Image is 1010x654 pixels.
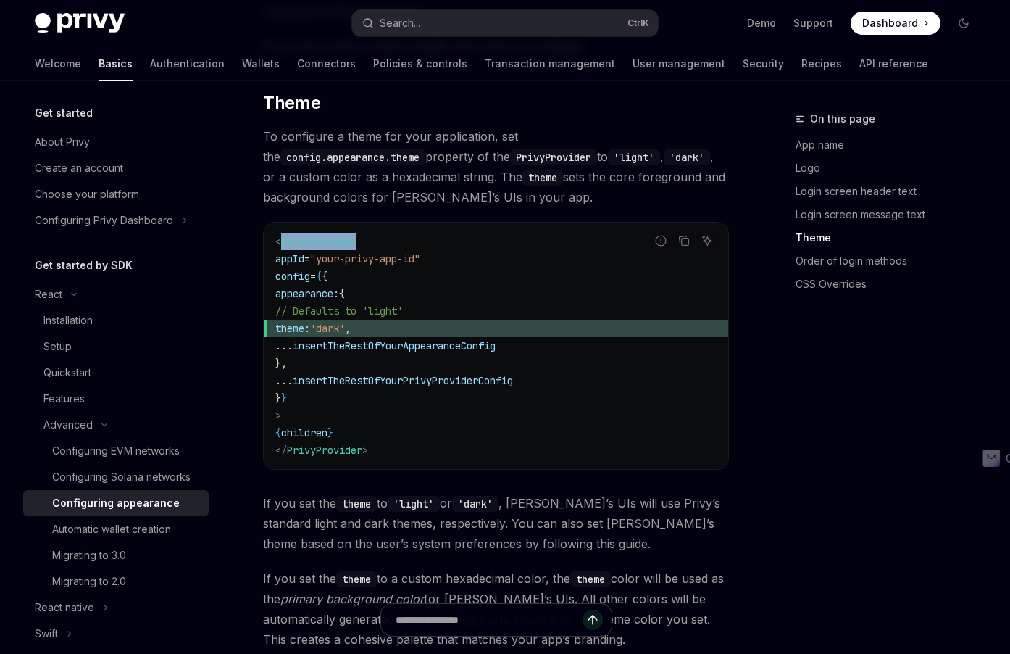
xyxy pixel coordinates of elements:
button: Copy the contents from the code block [675,231,693,250]
span: } [275,392,281,405]
span: > [275,409,281,422]
span: PrivyProvider [281,235,356,248]
code: PrivyProvider [510,149,597,165]
button: Toggle dark mode [952,12,975,35]
span: // Defaults to 'light' [275,305,403,318]
button: Open search [352,10,658,36]
button: Report incorrect code [651,231,670,250]
div: Swift [35,625,58,642]
button: Toggle React native section [23,595,209,621]
h5: Get started [35,104,93,122]
div: Configuring EVM networks [52,442,180,460]
button: Toggle Swift section [23,621,209,647]
a: Welcome [35,46,81,81]
a: Choose your platform [23,181,209,207]
span: ... [275,339,293,352]
a: Quickstart [23,360,209,386]
span: Dashboard [862,16,918,30]
div: Search... [380,15,420,32]
span: </ [275,444,287,457]
code: theme [336,496,377,512]
span: }, [275,357,287,370]
a: Authentication [150,46,225,81]
a: Basics [99,46,133,81]
div: Features [43,390,85,407]
a: Features [23,386,209,412]
a: Order of login methods [796,249,987,273]
span: theme: [275,322,310,335]
div: Installation [43,312,93,329]
a: Recipes [801,46,842,81]
span: { [339,287,345,300]
span: = [304,252,310,265]
div: Configuring Privy Dashboard [35,212,173,229]
span: { [322,270,327,283]
span: Ctrl K [627,17,649,29]
span: { [316,270,322,283]
code: 'dark' [664,149,710,165]
div: React native [35,599,94,616]
a: App name [796,133,987,157]
span: To configure a theme for your application, set the property of the to , , or a custom color as a ... [263,126,729,207]
span: appearance: [275,287,339,300]
span: insertTheRestOfYourAppearanceConfig [293,339,496,352]
code: theme [522,170,563,186]
div: Migrating to 3.0 [52,547,126,564]
a: Installation [23,307,209,334]
a: Logo [796,157,987,180]
a: Configuring Solana networks [23,464,209,490]
div: Automatic wallet creation [52,521,171,538]
span: If you set the to or , [PERSON_NAME]’s UIs will use Privy’s standard light and dark themes, respe... [263,493,729,554]
span: = [310,270,316,283]
a: Demo [747,16,776,30]
a: Login screen message text [796,203,987,226]
div: React [35,286,62,303]
code: 'light' [608,149,660,165]
a: Support [793,16,833,30]
span: On this page [810,110,875,128]
a: Migrating to 2.0 [23,568,209,595]
input: Ask a question... [396,604,583,636]
span: PrivyProvider [287,444,362,457]
span: Theme [263,91,320,115]
button: Toggle Advanced section [23,412,209,438]
em: primary background color [280,592,424,606]
code: 'dark' [452,496,498,512]
button: Send message [583,610,603,630]
a: API reference [859,46,928,81]
span: ... [275,374,293,387]
a: Create an account [23,155,209,181]
h5: Get started by SDK [35,257,133,274]
button: Toggle React section [23,281,209,307]
span: appId [275,252,304,265]
span: config [275,270,310,283]
a: Setup [23,334,209,360]
span: } [281,392,287,405]
a: About Privy [23,129,209,155]
a: Dashboard [851,12,940,35]
code: 'light' [388,496,440,512]
a: Theme [796,226,987,249]
a: Connectors [297,46,356,81]
div: Setup [43,338,72,355]
div: Quickstart [43,364,91,381]
a: Migrating to 3.0 [23,542,209,568]
span: "your-privy-app-id" [310,252,420,265]
span: { [275,426,281,439]
div: Create an account [35,160,123,177]
span: insertTheRestOfYourPrivyProviderConfig [293,374,513,387]
span: 'dark' [310,322,345,335]
code: theme [570,571,611,587]
button: Toggle Configuring Privy Dashboard section [23,207,209,233]
button: Ask AI [698,231,717,250]
a: User management [633,46,725,81]
span: < [275,235,281,248]
div: Advanced [43,416,93,434]
code: theme [336,571,377,587]
div: Configuring appearance [52,494,180,512]
a: Wallets [242,46,280,81]
a: Transaction management [485,46,615,81]
a: Configuring appearance [23,490,209,516]
span: > [362,444,368,457]
a: Login screen header text [796,180,987,203]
